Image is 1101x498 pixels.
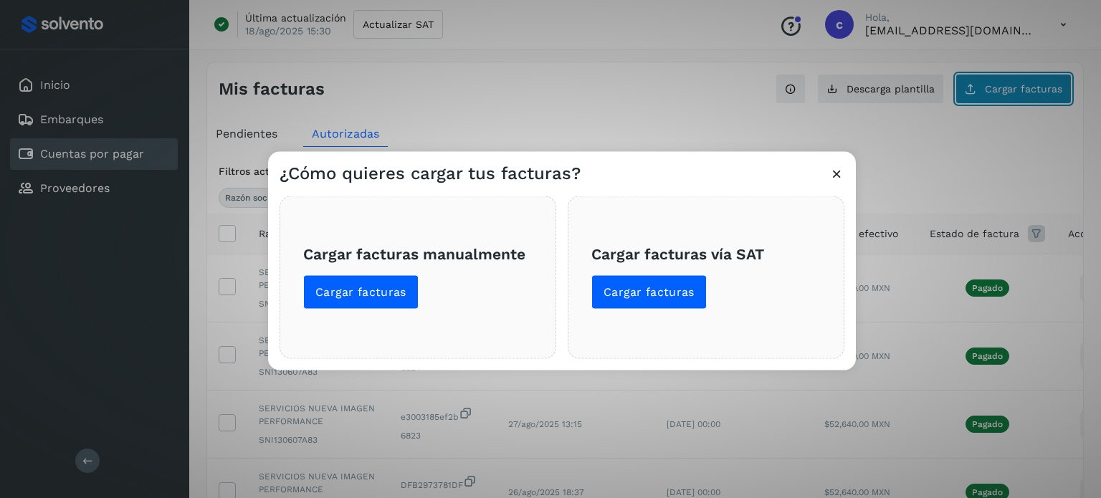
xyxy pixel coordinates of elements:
h3: ¿Cómo quieres cargar tus facturas? [280,163,581,183]
span: Cargar facturas [604,284,695,300]
button: Cargar facturas [303,274,419,309]
span: Cargar facturas [315,284,406,300]
h3: Cargar facturas vía SAT [591,245,821,263]
button: Cargar facturas [591,274,707,309]
h3: Cargar facturas manualmente [303,245,533,263]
